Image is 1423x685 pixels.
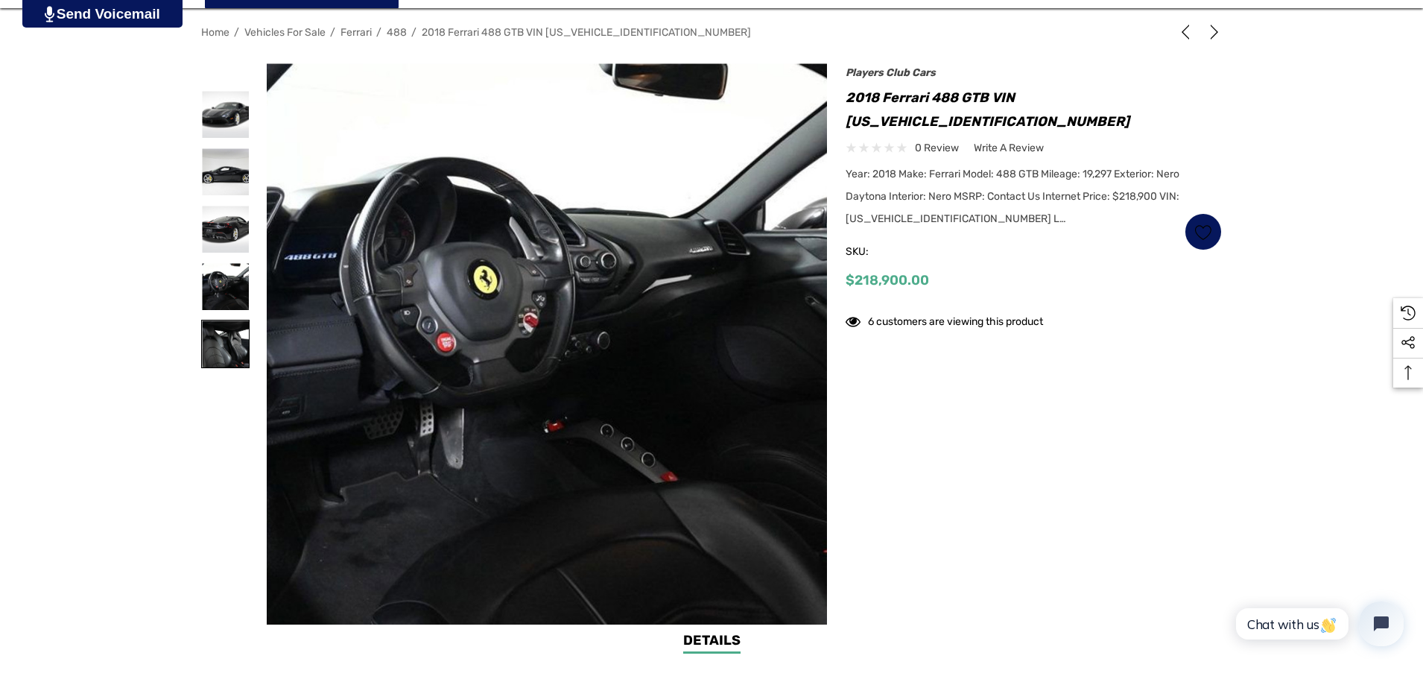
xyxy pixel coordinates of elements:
[846,66,936,79] a: Players Club Cars
[1401,335,1416,350] svg: Social Media
[974,142,1044,155] span: Write a Review
[202,321,249,367] img: For Sale 2018 Ferrari 488 GTB VIN ZFF79ALA0J0235810
[1220,589,1416,659] iframe: Tidio Chat
[1178,25,1199,40] a: Previous
[202,263,249,310] img: For Sale 2018 Ferrari 488 GTB VIN ZFF79ALA0J0235810
[846,242,920,262] span: SKU:
[1201,25,1222,40] a: Next
[683,631,741,654] a: Details
[1401,306,1416,321] svg: Recently Viewed
[387,26,407,39] a: 488
[45,6,54,22] img: PjwhLS0gR2VuZXJhdG9yOiBHcmF2aXQuaW8gLS0+PHN2ZyB4bWxucz0iaHR0cDovL3d3dy53My5vcmcvMjAwMC9zdmciIHhtb...
[202,206,249,253] img: For Sale 2018 Ferrari 488 GTB VIN ZFF79ALA0J0235810
[846,86,1222,133] h1: 2018 Ferrari 488 GTB VIN [US_VEHICLE_IDENTIFICATION_NUMBER]
[915,139,959,157] span: 0 review
[1393,365,1423,380] svg: Top
[340,26,372,39] a: Ferrari
[202,91,249,138] img: For Sale 2018 Ferrari 488 GTB VIN ZFF79ALA0J0235810
[201,19,1222,45] nav: Breadcrumb
[846,168,1179,225] span: Year: 2018 Make: Ferrari Model: 488 GTB Mileage: 19,297 Exterior: Nero Daytona Interior: Nero MSR...
[1195,224,1212,241] svg: Wish List
[846,272,929,288] span: $218,900.00
[846,308,1043,331] div: 6 customers are viewing this product
[974,139,1044,157] a: Write a Review
[244,26,326,39] a: Vehicles For Sale
[422,26,751,39] a: 2018 Ferrari 488 GTB VIN [US_VEHICLE_IDENTIFICATION_NUMBER]
[202,148,249,195] img: For Sale 2018 Ferrari 488 GTB VIN ZFF79ALA0J0235810
[201,26,229,39] a: Home
[1185,213,1222,250] a: Wish List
